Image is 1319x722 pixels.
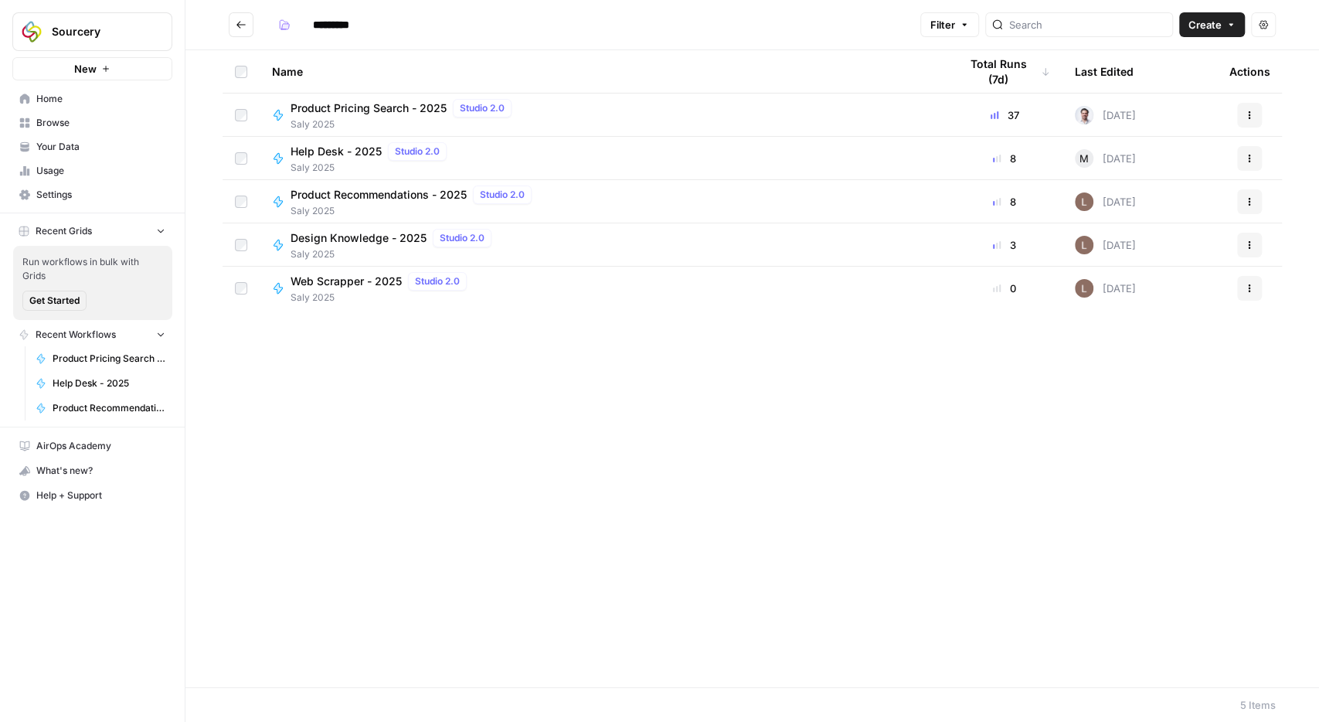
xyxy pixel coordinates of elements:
div: [DATE] [1075,192,1136,211]
div: 0 [959,281,1050,296]
span: Saly 2025 [291,247,498,261]
button: Recent Grids [12,220,172,243]
a: Your Data [12,135,172,159]
div: 5 Items [1240,697,1276,713]
a: Product Recommendations - 2025Studio 2.0Saly 2025 [272,186,934,218]
span: Create [1188,17,1222,32]
a: Help Desk - 2025 [29,371,172,396]
span: New [74,61,97,77]
button: Go back [229,12,253,37]
img: muu6utue8gv7desilo8ikjhuo4fq [1075,279,1093,298]
div: [DATE] [1075,279,1136,298]
div: [DATE] [1075,236,1136,254]
span: Studio 2.0 [480,188,525,202]
div: 8 [959,194,1050,209]
span: Your Data [36,140,165,154]
span: Recent Workflows [36,328,116,342]
button: Help + Support [12,483,172,508]
button: Create [1179,12,1245,37]
span: Product Pricing Search - 2025 [291,100,447,116]
span: Product Recommendations - 2025 [291,187,467,203]
div: [DATE] [1075,106,1136,124]
span: Product Recommendations - 2025 [53,401,165,415]
span: Help Desk - 2025 [291,144,382,159]
div: 8 [959,151,1050,166]
button: Workspace: Sourcery [12,12,172,51]
span: Get Started [29,294,80,308]
a: AirOps Academy [12,434,172,458]
img: tsy0nqsrwk6cqwc9o50owut2ti0l [1075,106,1093,124]
span: Design Knowledge - 2025 [291,230,427,246]
a: Design Knowledge - 2025Studio 2.0Saly 2025 [272,229,934,261]
span: Saly 2025 [291,117,518,131]
a: Browse [12,111,172,135]
input: Search [1009,17,1166,32]
span: Product Pricing Search - 2025 [53,352,165,366]
span: Studio 2.0 [460,101,505,115]
span: Studio 2.0 [395,145,440,158]
span: Help Desk - 2025 [53,376,165,390]
button: Recent Workflows [12,323,172,346]
span: AirOps Academy [36,439,165,453]
span: Saly 2025 [291,291,473,305]
span: Home [36,92,165,106]
span: Browse [36,116,165,130]
span: Help + Support [36,489,165,502]
span: Sourcery [52,24,145,39]
button: What's new? [12,458,172,483]
div: Last Edited [1075,50,1134,93]
span: Studio 2.0 [440,231,484,245]
div: Total Runs (7d) [959,50,1050,93]
span: Studio 2.0 [415,274,460,288]
span: Saly 2025 [291,161,453,175]
a: Product Pricing Search - 2025 [29,346,172,371]
span: Settings [36,188,165,202]
a: Product Pricing Search - 2025Studio 2.0Saly 2025 [272,99,934,131]
a: Product Recommendations - 2025 [29,396,172,421]
img: muu6utue8gv7desilo8ikjhuo4fq [1075,236,1093,254]
span: Recent Grids [36,224,92,238]
div: 3 [959,237,1050,253]
a: Help Desk - 2025Studio 2.0Saly 2025 [272,142,934,175]
a: Home [12,87,172,111]
div: What's new? [13,459,172,482]
img: Sourcery Logo [18,18,46,46]
span: M [1079,151,1089,166]
img: muu6utue8gv7desilo8ikjhuo4fq [1075,192,1093,211]
span: Saly 2025 [291,204,538,218]
span: Filter [930,17,955,32]
a: Usage [12,158,172,183]
span: Web Scrapper - 2025 [291,274,402,289]
div: 37 [959,107,1050,123]
span: Run workflows in bulk with Grids [22,255,163,283]
button: Filter [920,12,979,37]
div: [DATE] [1075,149,1136,168]
a: Web Scrapper - 2025Studio 2.0Saly 2025 [272,272,934,305]
div: Name [272,50,934,93]
a: Settings [12,182,172,207]
div: Actions [1229,50,1270,93]
span: Usage [36,164,165,178]
button: New [12,57,172,80]
button: Get Started [22,291,87,311]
